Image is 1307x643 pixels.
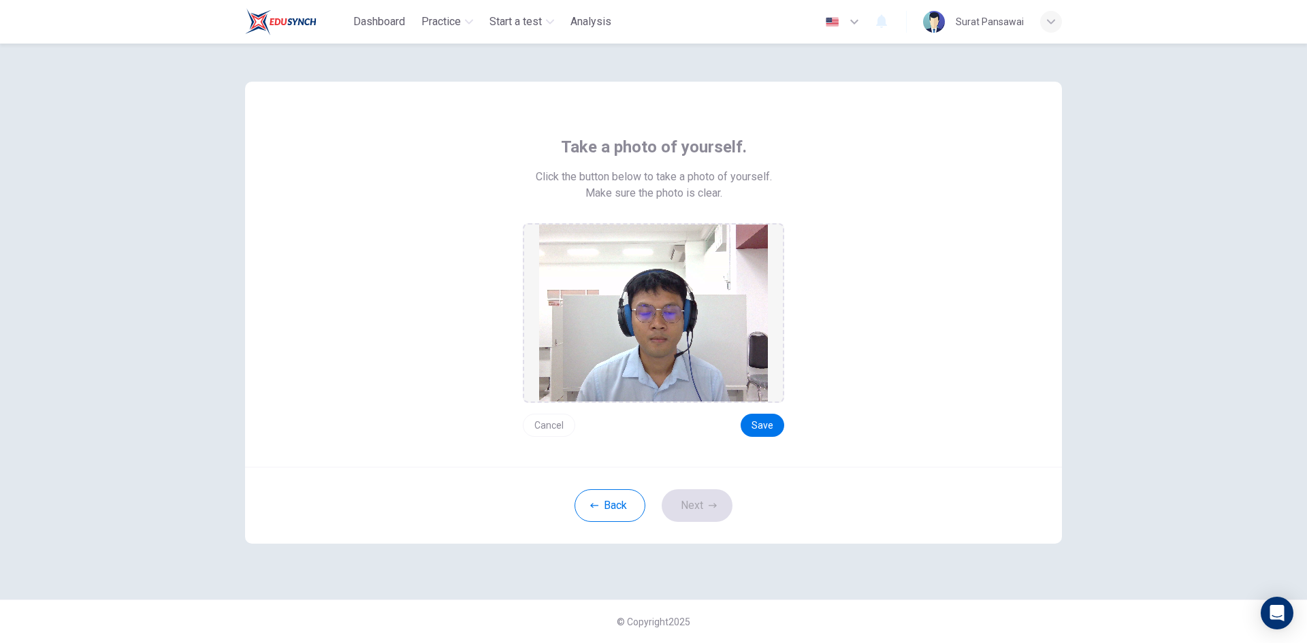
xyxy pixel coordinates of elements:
button: Back [575,489,645,522]
button: Save [741,414,784,437]
span: Dashboard [353,14,405,30]
span: Take a photo of yourself. [561,136,747,158]
button: Cancel [523,414,575,437]
button: Practice [416,10,479,34]
img: Profile picture [923,11,945,33]
button: Analysis [565,10,617,34]
span: Click the button below to take a photo of yourself. [536,169,772,185]
span: Analysis [570,14,611,30]
img: en [824,17,841,27]
img: Train Test logo [245,8,317,35]
div: Open Intercom Messenger [1261,597,1293,629]
button: Start a test [484,10,560,34]
span: Start a test [489,14,542,30]
button: Dashboard [348,10,410,34]
span: Practice [421,14,461,30]
img: preview screemshot [539,225,768,401]
span: © Copyright 2025 [617,616,690,627]
a: Train Test logo [245,8,348,35]
div: Surat Pansawai [956,14,1024,30]
span: Make sure the photo is clear. [585,185,722,201]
